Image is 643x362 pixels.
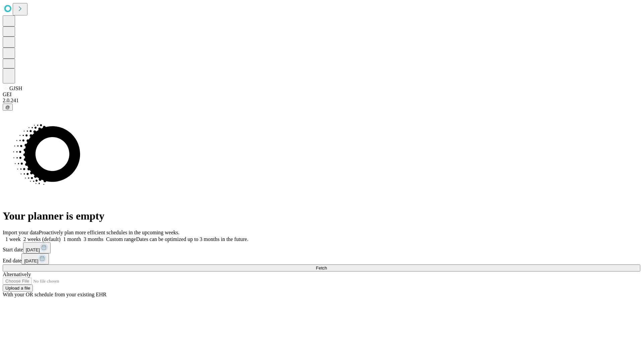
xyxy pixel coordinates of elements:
span: GJSH [9,85,22,91]
span: 1 month [63,236,81,242]
button: [DATE] [21,253,49,264]
span: Fetch [316,265,327,270]
span: Dates can be optimized up to 3 months in the future. [136,236,248,242]
div: Start date [3,242,640,253]
span: With your OR schedule from your existing EHR [3,292,106,297]
span: @ [5,105,10,110]
div: End date [3,253,640,264]
div: 2.0.241 [3,98,640,104]
h1: Your planner is empty [3,210,640,222]
span: Proactively plan more efficient schedules in the upcoming weeks. [39,230,180,235]
span: Custom range [106,236,136,242]
button: Fetch [3,264,640,271]
span: Alternatively [3,271,31,277]
span: 2 weeks (default) [23,236,61,242]
span: 1 week [5,236,21,242]
span: [DATE] [24,258,38,263]
button: Upload a file [3,285,33,292]
div: GEI [3,92,640,98]
span: Import your data [3,230,39,235]
button: [DATE] [23,242,51,253]
span: [DATE] [26,247,40,252]
span: 3 months [84,236,103,242]
button: @ [3,104,13,111]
